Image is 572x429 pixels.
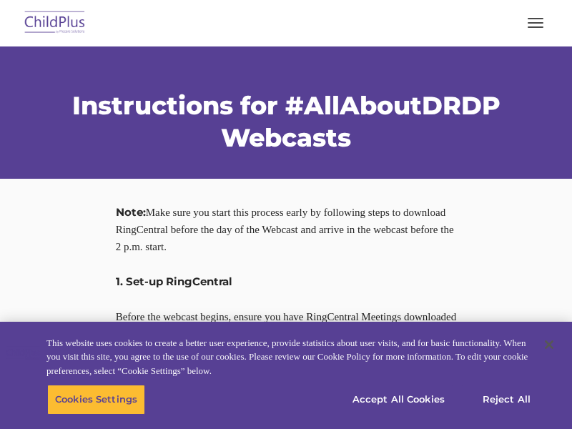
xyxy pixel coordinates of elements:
div: This website uses cookies to create a better user experience, provide statistics about user visit... [46,336,532,378]
button: Close [533,329,565,360]
p: Before the webcast begins, ensure you have RingCentral Meetings downloaded on your device. Click ... [116,308,457,360]
button: Cookies Settings [47,385,145,415]
p: Make sure you start this process early by following steps to download RingCentral before the day ... [116,204,457,255]
button: Accept All Cookies [345,385,453,415]
strong: 1. Set-up RingCentral [116,275,232,288]
img: ChildPlus by Procare Solutions [21,6,89,40]
span: Instructions for #AllAboutDRDP Webcasts [72,90,500,153]
strong: Note: [116,205,146,219]
button: Reject All [462,385,551,415]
